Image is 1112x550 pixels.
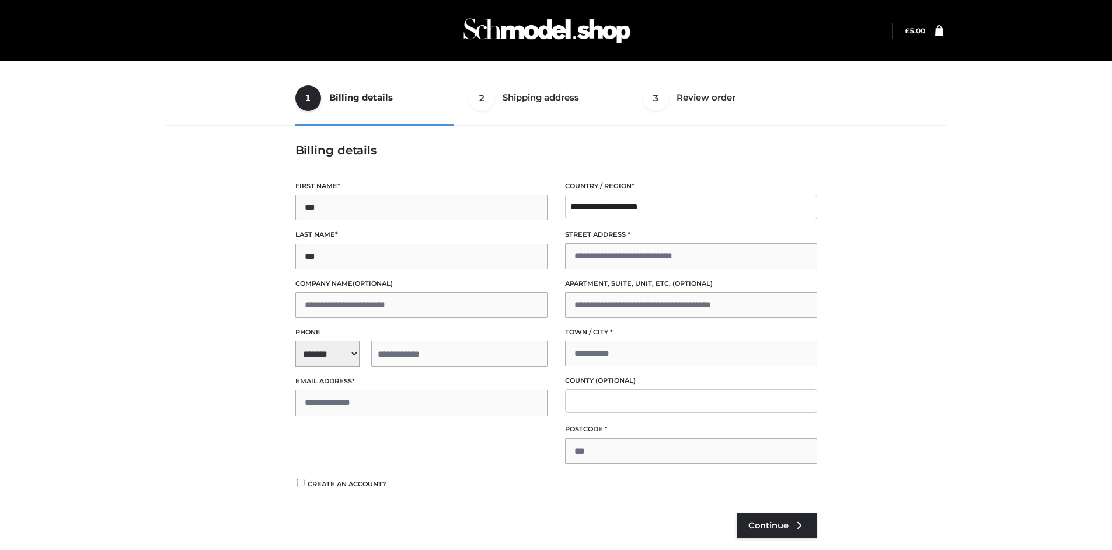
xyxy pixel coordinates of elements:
[672,279,713,288] span: (optional)
[565,327,817,338] label: Town / City
[905,26,925,35] a: £5.00
[459,8,635,54] img: Schmodel Admin 964
[295,229,548,240] label: Last name
[595,376,636,385] span: (optional)
[748,520,789,531] span: Continue
[353,279,393,288] span: (optional)
[295,479,306,486] input: Create an account?
[295,181,548,192] label: First name
[565,229,817,240] label: Street address
[295,143,817,157] h3: Billing details
[295,327,548,338] label: Phone
[295,376,548,387] label: Email address
[565,278,817,289] label: Apartment, suite, unit, etc.
[905,26,925,35] bdi: 5.00
[308,480,386,488] span: Create an account?
[295,278,548,289] label: Company name
[565,424,817,435] label: Postcode
[565,181,817,192] label: Country / Region
[737,513,817,538] a: Continue
[905,26,909,35] span: £
[565,375,817,386] label: County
